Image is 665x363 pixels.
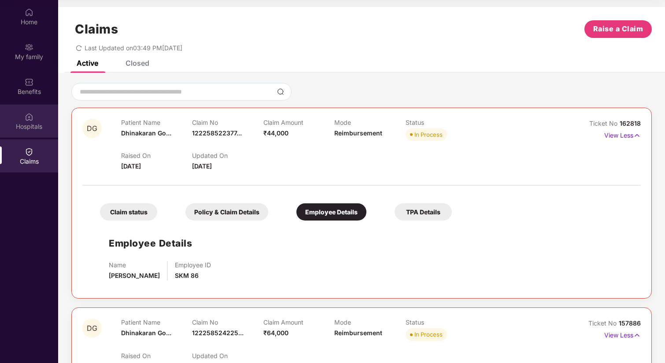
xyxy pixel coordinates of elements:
[121,119,192,126] p: Patient Name
[192,152,263,159] p: Updated On
[334,129,382,137] span: Reimbursement
[192,119,263,126] p: Claim No
[593,23,643,34] span: Raise a Claim
[121,162,141,170] span: [DATE]
[25,43,33,52] img: svg+xml;base64,PHN2ZyB3aWR0aD0iMjAiIGhlaWdodD0iMjAiIHZpZXdCb3g9IjAgMCAyMCAyMCIgZmlsbD0ibm9uZSIgeG...
[175,272,199,279] span: SKM 86
[263,119,334,126] p: Claim Amount
[192,162,212,170] span: [DATE]
[334,318,405,326] p: Mode
[192,318,263,326] p: Claim No
[584,20,652,38] button: Raise a Claim
[175,261,211,269] p: Employee ID
[76,44,82,52] span: redo
[25,112,33,121] img: svg+xml;base64,PHN2ZyBpZD0iSG9zcGl0YWxzIiB4bWxucz0iaHR0cDovL3d3dy53My5vcmcvMjAwMC9zdmciIHdpZHRoPS...
[25,147,33,156] img: svg+xml;base64,PHN2ZyBpZD0iQ2xhaW0iIHhtbG5zPSJodHRwOi8vd3d3LnczLm9yZy8yMDAwL3N2ZyIgd2lkdGg9IjIwIi...
[87,125,97,132] span: DG
[406,119,477,126] p: Status
[604,128,641,140] p: View Less
[588,319,619,327] span: Ticket No
[633,131,641,140] img: svg+xml;base64,PHN2ZyB4bWxucz0iaHR0cDovL3d3dy53My5vcmcvMjAwMC9zdmciIHdpZHRoPSIxNyIgaGVpZ2h0PSIxNy...
[100,203,157,221] div: Claim status
[121,318,192,326] p: Patient Name
[25,78,33,86] img: svg+xml;base64,PHN2ZyBpZD0iQmVuZWZpdHMiIHhtbG5zPSJodHRwOi8vd3d3LnczLm9yZy8yMDAwL3N2ZyIgd2lkdGg9Ij...
[87,325,97,332] span: DG
[263,129,288,137] span: ₹44,000
[296,203,366,221] div: Employee Details
[192,329,244,337] span: 122258524225...
[334,119,405,126] p: Mode
[633,330,641,340] img: svg+xml;base64,PHN2ZyB4bWxucz0iaHR0cDovL3d3dy53My5vcmcvMjAwMC9zdmciIHdpZHRoPSIxNyIgaGVpZ2h0PSIxNy...
[620,120,641,127] span: 162818
[25,8,33,17] img: svg+xml;base64,PHN2ZyBpZD0iSG9tZSIgeG1sbnM9Imh0dHA6Ly93d3cudzMub3JnLzIwMDAvc3ZnIiB3aWR0aD0iMjAiIG...
[121,152,192,159] p: Raised On
[414,330,443,339] div: In Process
[263,329,288,337] span: ₹64,000
[277,88,284,95] img: svg+xml;base64,PHN2ZyBpZD0iU2VhcmNoLTMyeDMyIiB4bWxucz0iaHR0cDovL3d3dy53My5vcmcvMjAwMC9zdmciIHdpZH...
[126,59,149,67] div: Closed
[334,329,382,337] span: Reimbursement
[263,318,334,326] p: Claim Amount
[109,272,160,279] span: [PERSON_NAME]
[121,129,171,137] span: Dhinakaran Go...
[619,319,641,327] span: 157886
[121,352,192,359] p: Raised On
[414,130,443,139] div: In Process
[192,352,263,359] p: Updated On
[395,203,452,221] div: TPA Details
[604,328,641,340] p: View Less
[77,59,98,67] div: Active
[589,120,620,127] span: Ticket No
[109,261,160,269] p: Name
[75,22,118,37] h1: Claims
[121,329,171,337] span: Dhinakaran Go...
[185,203,268,221] div: Policy & Claim Details
[109,236,192,251] h1: Employee Details
[406,318,477,326] p: Status
[85,44,182,52] span: Last Updated on 03:49 PM[DATE]
[192,129,242,137] span: 122258522377...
